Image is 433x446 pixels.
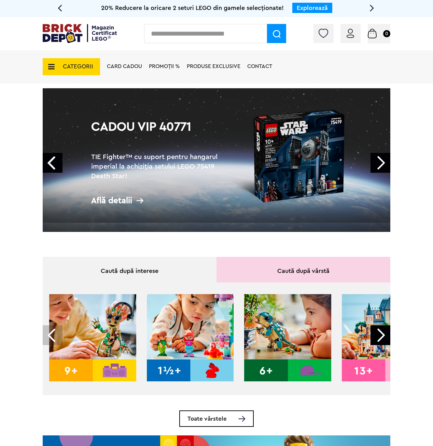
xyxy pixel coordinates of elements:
[149,64,180,69] a: PROMOȚII %
[43,88,390,232] a: Cadou VIP 40771TIE Fighter™ cu suport pentru hangarul imperial la achiziția setului LEGO 75419 De...
[383,30,390,37] small: 0
[342,294,429,381] img: 13+
[49,294,136,381] img: 9+
[238,416,245,422] img: Toate vârstele
[297,5,328,11] a: Explorează
[179,410,254,427] a: Toate vârstele
[147,294,234,381] img: 1.5+
[91,121,228,145] h1: Cadou VIP 40771
[43,153,62,173] a: Prev
[63,64,93,69] span: CATEGORII
[187,416,227,422] span: Toate vârstele
[107,64,142,69] a: Card Cadou
[244,294,331,381] img: 6+
[187,64,240,69] a: Produse exclusive
[43,257,216,283] div: Caută după interese
[247,64,272,69] a: Contact
[216,257,390,283] div: Caută după vârstă
[371,153,390,173] a: Next
[91,152,228,181] h2: TIE Fighter™ cu suport pentru hangarul imperial la achiziția setului LEGO 75419 Death Star!
[91,196,228,205] div: Află detalii
[101,5,284,11] span: 20% Reducere la oricare 2 seturi LEGO din gamele selecționate!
